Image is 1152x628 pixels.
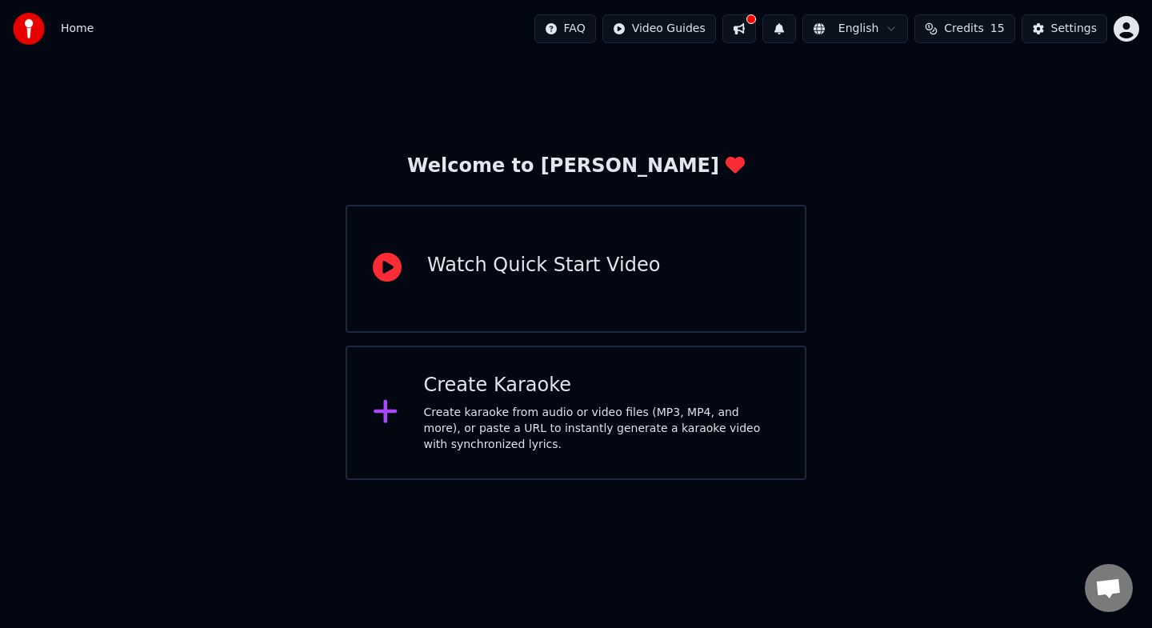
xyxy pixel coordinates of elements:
span: 15 [990,21,1005,37]
img: youka [13,13,45,45]
button: Credits15 [914,14,1014,43]
span: Credits [944,21,983,37]
button: FAQ [534,14,596,43]
div: Create karaoke from audio or video files (MP3, MP4, and more), or paste a URL to instantly genera... [424,405,780,453]
div: Welcome to [PERSON_NAME] [407,154,745,179]
button: Settings [1022,14,1107,43]
button: Video Guides [602,14,716,43]
div: Create Karaoke [424,373,780,398]
span: Home [61,21,94,37]
div: Settings [1051,21,1097,37]
nav: breadcrumb [61,21,94,37]
a: Open chat [1085,564,1133,612]
div: Watch Quick Start Video [427,253,660,278]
